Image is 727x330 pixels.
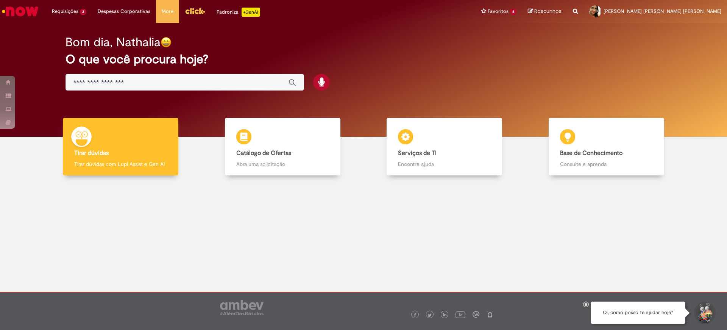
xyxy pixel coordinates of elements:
[560,160,653,168] p: Consulte e aprenda
[443,313,447,317] img: logo_footer_linkedin.png
[398,160,491,168] p: Encontre ajuda
[202,118,364,176] a: Catálogo de Ofertas Abra uma solicitação
[413,313,417,317] img: logo_footer_facebook.png
[534,8,562,15] span: Rascunhos
[693,302,716,324] button: Iniciar Conversa de Suporte
[363,118,526,176] a: Serviços de TI Encontre ajuda
[398,149,437,157] b: Serviços de TI
[591,302,685,324] div: Oi, como posso te ajudar hoje?
[510,9,516,15] span: 4
[162,8,173,15] span: More
[560,149,622,157] b: Base de Conhecimento
[220,300,264,315] img: logo_footer_ambev_rotulo_gray.png
[473,311,479,318] img: logo_footer_workplace.png
[604,8,721,14] span: [PERSON_NAME] [PERSON_NAME] [PERSON_NAME]
[40,118,202,176] a: Tirar dúvidas Tirar dúvidas com Lupi Assist e Gen Ai
[74,149,109,157] b: Tirar dúvidas
[456,310,465,319] img: logo_footer_youtube.png
[185,5,205,17] img: click_logo_yellow_360x200.png
[52,8,78,15] span: Requisições
[217,8,260,17] div: Padroniza
[1,4,40,19] img: ServiceNow
[428,313,432,317] img: logo_footer_twitter.png
[80,9,86,15] span: 3
[526,118,688,176] a: Base de Conhecimento Consulte e aprenda
[98,8,150,15] span: Despesas Corporativas
[66,53,662,66] h2: O que você procura hoje?
[236,160,329,168] p: Abra uma solicitação
[66,36,161,49] h2: Bom dia, Nathalia
[488,8,509,15] span: Favoritos
[487,311,493,318] img: logo_footer_naosei.png
[528,8,562,15] a: Rascunhos
[74,160,167,168] p: Tirar dúvidas com Lupi Assist e Gen Ai
[236,149,291,157] b: Catálogo de Ofertas
[161,37,172,48] img: happy-face.png
[242,8,260,17] p: +GenAi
